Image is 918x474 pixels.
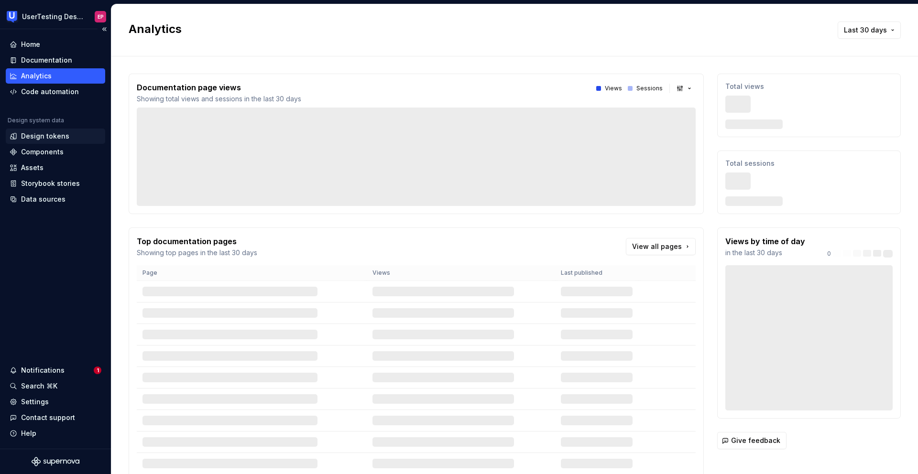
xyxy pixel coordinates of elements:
[6,426,105,441] button: Help
[21,397,49,407] div: Settings
[725,248,805,258] p: in the last 30 days
[32,457,79,466] svg: Supernova Logo
[21,87,79,97] div: Code automation
[6,378,105,394] button: Search ⌘K
[21,179,80,188] div: Storybook stories
[8,117,64,124] div: Design system data
[21,366,65,375] div: Notifications
[6,410,105,425] button: Contact support
[717,432,787,449] button: Give feedback
[725,159,893,168] p: Total sessions
[21,55,72,65] div: Documentation
[21,413,75,422] div: Contact support
[6,192,105,207] a: Data sources
[22,12,83,22] div: UserTesting Design System
[827,250,831,258] p: 0
[555,265,638,281] th: Last published
[632,242,682,251] span: View all pages
[7,11,18,22] img: 41adf70f-fc1c-4662-8e2d-d2ab9c673b1b.png
[129,22,822,37] h2: Analytics
[367,265,555,281] th: Views
[636,85,663,92] p: Sessions
[137,265,367,281] th: Page
[6,176,105,191] a: Storybook stories
[6,394,105,409] a: Settings
[731,436,780,445] span: Give feedback
[6,84,105,99] a: Code automation
[725,236,805,247] p: Views by time of day
[137,236,257,247] p: Top documentation pages
[626,238,696,255] a: View all pages
[6,68,105,84] a: Analytics
[21,381,57,391] div: Search ⌘K
[838,22,901,39] button: Last 30 days
[137,82,301,93] p: Documentation page views
[6,53,105,68] a: Documentation
[21,163,44,172] div: Assets
[2,6,109,27] button: UserTesting Design SystemEP
[137,248,257,258] p: Showing top pages in the last 30 days
[94,366,101,374] span: 1
[6,37,105,52] a: Home
[21,71,52,81] div: Analytics
[6,144,105,160] a: Components
[6,160,105,175] a: Assets
[21,131,69,141] div: Design tokens
[98,13,104,21] div: EP
[21,429,36,438] div: Help
[6,363,105,378] button: Notifications1
[725,82,893,91] p: Total views
[6,129,105,144] a: Design tokens
[21,147,64,157] div: Components
[137,94,301,104] p: Showing total views and sessions in the last 30 days
[605,85,622,92] p: Views
[21,40,40,49] div: Home
[844,25,887,35] span: Last 30 days
[98,22,111,36] button: Collapse sidebar
[21,194,66,204] div: Data sources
